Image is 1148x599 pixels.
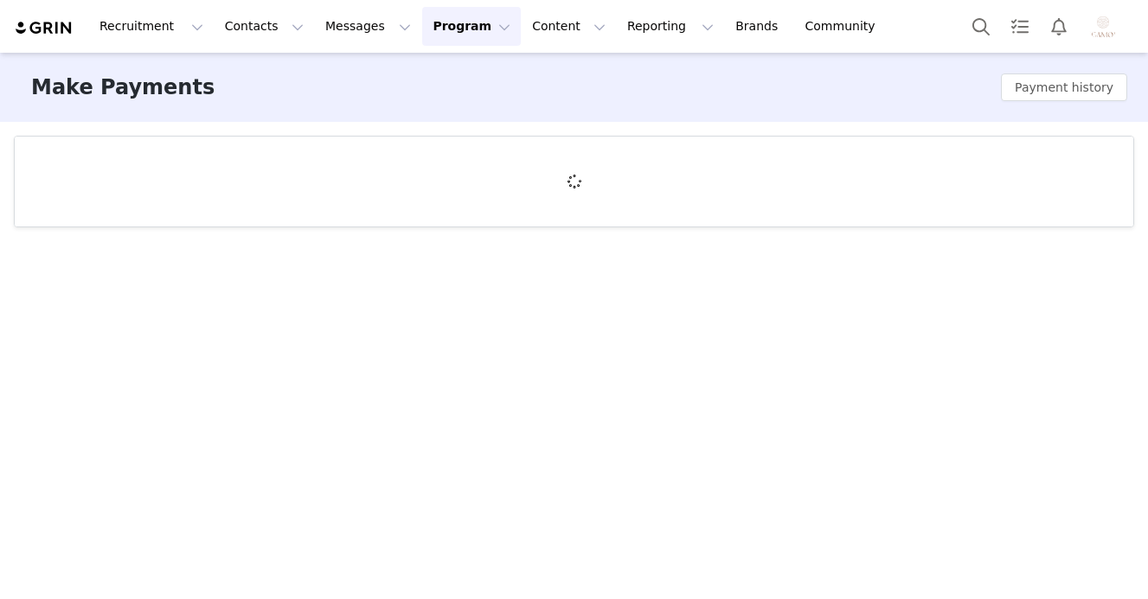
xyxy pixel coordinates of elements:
button: Search [962,7,1000,46]
h3: Make Payments [31,72,215,103]
a: Tasks [1001,7,1039,46]
button: Contacts [215,7,314,46]
button: Payment history [1001,73,1127,101]
img: c1339561-2281-496c-90c0-52fef8d894c9.png [1089,13,1117,41]
img: grin logo [14,20,74,36]
button: Notifications [1040,7,1078,46]
button: Recruitment [89,7,214,46]
button: Content [522,7,616,46]
button: Program [422,7,521,46]
button: Messages [315,7,421,46]
a: Community [795,7,894,46]
button: Reporting [617,7,724,46]
a: Brands [725,7,793,46]
button: Profile [1079,13,1134,41]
